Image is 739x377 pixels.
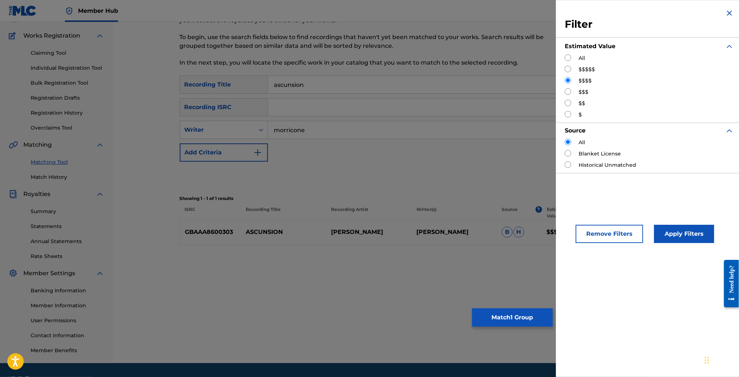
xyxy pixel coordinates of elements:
[31,109,104,117] a: Registration History
[579,150,621,158] label: Blanket License
[180,143,268,162] button: Add Criteria
[654,225,714,243] button: Apply Filters
[9,141,18,149] img: Matching
[9,14,46,23] a: CatalogCatalog
[31,347,104,354] a: Member Benefits
[31,317,104,324] a: User Permissions
[579,100,585,107] label: $$
[241,228,326,236] p: ASCUNSION
[725,126,734,135] img: expand
[9,5,37,16] img: MLC Logo
[23,141,52,149] span: Matching
[719,254,739,313] iframe: Resource Center
[576,225,643,243] button: Remove Filters
[96,141,104,149] img: expand
[579,139,585,146] label: All
[31,287,104,295] a: Banking Information
[23,190,50,199] span: Royalties
[547,206,580,219] p: Estimated Value
[502,206,518,219] p: Source
[31,64,104,72] a: Individual Registration Tool
[96,190,104,199] img: expand
[31,158,104,166] a: Matching Tool
[326,228,412,236] p: [PERSON_NAME]
[78,7,118,15] span: Member Hub
[180,228,241,236] p: GBAAA8600303
[31,223,104,230] a: Statements
[579,161,636,169] label: Historical Unmatched
[502,227,513,238] span: B
[23,269,75,278] span: Member Settings
[705,349,709,371] div: Trascina
[412,228,497,236] p: [PERSON_NAME]
[703,342,739,377] div: Widget chat
[31,302,104,309] a: Member Information
[9,269,17,278] img: Member Settings
[253,148,262,157] img: 9d2ae6d4665cec9f34b9.svg
[65,7,74,15] img: Top Rightsholder
[542,228,587,236] p: $$$$
[725,9,734,18] img: close
[241,206,326,219] p: Recording Title
[565,127,586,134] strong: Source
[31,208,104,215] a: Summary
[31,94,104,102] a: Registration Drafts
[565,43,615,50] strong: Estimated Value
[579,66,595,73] label: $$$$$
[23,31,80,40] span: Works Registration
[703,342,739,377] iframe: Chat Widget
[579,77,592,85] label: $$$$
[31,79,104,87] a: Bulk Registration Tool
[31,238,104,245] a: Annual Statements
[9,190,17,199] img: Royalties
[180,58,559,67] p: In the next step, you will locate the specific work in your catalog that you want to match to the...
[513,227,524,238] span: H
[180,76,673,191] form: Search Form
[326,206,412,219] p: Recording Artist
[565,18,734,31] h3: Filter
[579,88,588,96] label: $$$
[31,332,104,339] a: Contact Information
[184,126,250,134] div: Writer
[579,111,582,119] label: $
[9,31,18,40] img: Works Registration
[31,173,104,181] a: Match History
[725,42,734,51] img: expand
[31,253,104,260] a: Rate Sheets
[579,54,585,62] label: All
[180,206,241,219] p: ISRC
[472,308,553,327] button: Match1 Group
[31,49,104,57] a: Claiming Tool
[96,31,104,40] img: expand
[31,124,104,132] a: Overclaims Tool
[180,33,559,50] p: To begin, use the search fields below to find recordings that haven't yet been matched to your wo...
[536,206,542,213] span: ?
[412,206,497,219] p: Writer(s)
[180,195,673,202] p: Showing 1 - 1 of 1 results
[96,269,104,278] img: expand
